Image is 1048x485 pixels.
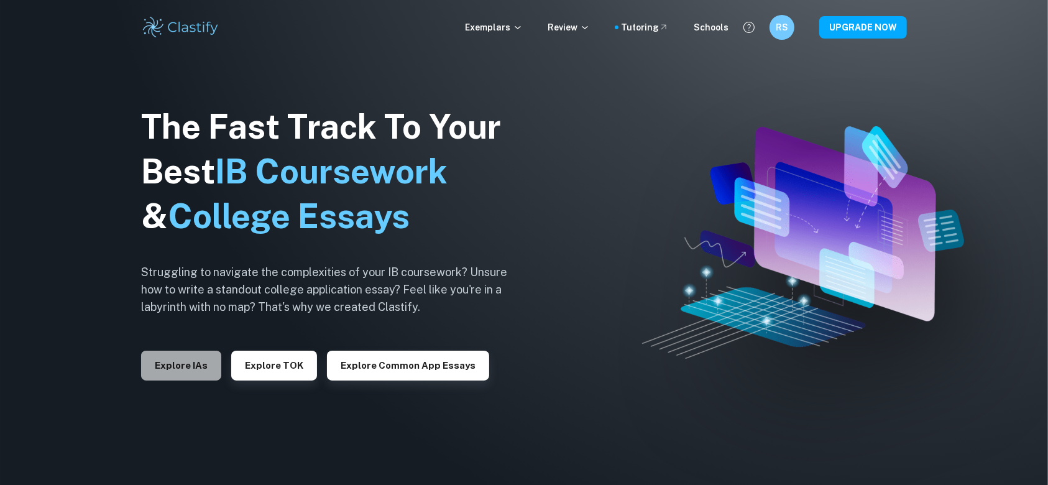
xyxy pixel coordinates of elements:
[327,359,489,371] a: Explore Common App essays
[775,21,789,34] h6: RS
[141,104,526,239] h1: The Fast Track To Your Best &
[168,196,410,236] span: College Essays
[141,264,526,316] h6: Struggling to navigate the complexities of your IB coursework? Unsure how to write a standout col...
[819,16,907,39] button: UPGRADE NOW
[465,21,523,34] p: Exemplars
[215,152,448,191] span: IB Coursework
[738,17,760,38] button: Help and Feedback
[548,21,590,34] p: Review
[642,126,964,359] img: Clastify hero
[694,21,729,34] a: Schools
[327,351,489,381] button: Explore Common App essays
[141,359,221,371] a: Explore IAs
[141,351,221,381] button: Explore IAs
[770,15,794,40] button: RS
[141,15,220,40] img: Clastify logo
[621,21,669,34] a: Tutoring
[231,351,317,381] button: Explore TOK
[231,359,317,371] a: Explore TOK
